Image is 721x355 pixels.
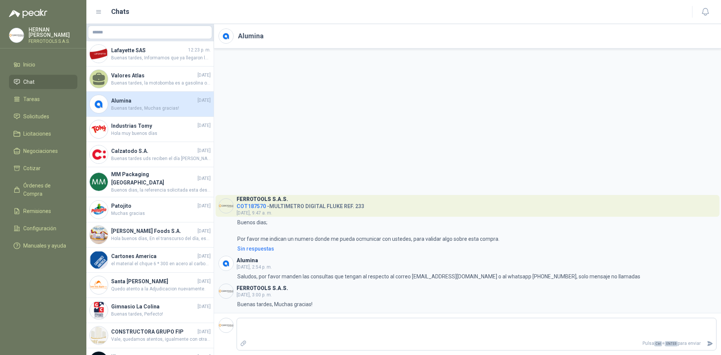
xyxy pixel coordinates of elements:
span: [DATE] [198,278,211,285]
img: Company Logo [90,276,108,294]
a: Tareas [9,92,77,106]
img: Company Logo [219,256,233,270]
img: Company Logo [90,145,108,163]
h4: Gimnasio La Colina [111,302,196,311]
img: Company Logo [90,95,108,113]
span: Hola buenos días, En el transcurso del día, estaremos realizando la entrega de la REM005320 [111,235,211,242]
span: [DATE] [198,147,211,154]
img: Company Logo [90,173,108,191]
span: Quedo atento a la Adjudicacion nuevamente. [111,286,211,293]
span: Chat [23,78,35,86]
img: Company Logo [9,28,24,42]
span: Ctrl [654,341,662,346]
span: Negociaciones [23,147,58,155]
a: Negociaciones [9,144,77,158]
a: Solicitudes [9,109,77,124]
h4: Santa [PERSON_NAME] [111,277,196,286]
h4: Cartones America [111,252,196,260]
label: Adjuntar archivos [237,337,250,350]
img: Company Logo [90,226,108,244]
a: Valores Atlas[DATE]Buenas tardes, la motobomba es a gasolina o diesel o electrica y que tipo de p... [86,66,214,92]
h3: Alumina [237,258,258,263]
p: FERROTOOLS S.A.S. [29,39,77,44]
span: [DATE] [198,303,211,310]
a: Company LogoPatojito[DATE]Muchas gracias [86,197,214,222]
span: [DATE], 3:00 p. m. [237,292,272,298]
span: Buenos dias, la referencia solicitada esta descontinuada. [111,187,211,194]
h4: Patojito [111,202,196,210]
h4: [PERSON_NAME] Foods S.A. [111,227,196,235]
p: HERNAN [PERSON_NAME] [29,27,77,38]
span: Manuales y ayuda [23,242,66,250]
h2: Alumina [238,31,264,41]
a: Company LogoMM Packaging [GEOGRAPHIC_DATA][DATE]Buenos dias, la referencia solicitada esta descon... [86,167,214,197]
span: [DATE] [198,228,211,235]
span: COT187570 [237,203,266,209]
span: [DATE], 2:54 p. m. [237,264,272,270]
span: [DATE] [198,122,211,129]
a: Remisiones [9,204,77,218]
span: Buenas tardes, Perfecto! [111,311,211,318]
img: Company Logo [90,45,108,63]
img: Company Logo [219,199,233,213]
span: Solicitudes [23,112,49,121]
span: el material el chque 6 * 300 en acero al carbon o acero inox. si es para un reemplazo por favor e... [111,260,211,267]
a: Órdenes de Compra [9,178,77,201]
h4: Alumina [111,97,196,105]
span: Órdenes de Compra [23,181,70,198]
img: Company Logo [219,284,233,298]
a: Configuración [9,221,77,236]
h4: Lafayette SAS [111,46,187,54]
h4: Calzatodo S.A. [111,147,196,155]
a: Company LogoGimnasio La Colina[DATE]Buenas tardes, Perfecto! [86,298,214,323]
a: Inicio [9,57,77,72]
a: Company LogoCONSTRUCTORA GRUPO FIP[DATE]Vale, quedamos atentos, igualmente con otras solicitudes ... [86,323,214,348]
a: Licitaciones [9,127,77,141]
span: Buenas tardes, la motobomba es a gasolina o diesel o electrica y que tipo de presion necesitan. [111,80,211,87]
img: Company Logo [90,251,108,269]
span: Hola muy buenos días [111,130,211,137]
p: Saludos, por favor manden las consultas que tengan al respecto al correo [EMAIL_ADDRESS][DOMAIN_N... [237,272,640,281]
a: Company Logo[PERSON_NAME] Foods S.A.[DATE]Hola buenos días, En el transcurso del día, estaremos r... [86,222,214,248]
a: Manuales y ayuda [9,239,77,253]
p: Pulsa + para enviar [250,337,704,350]
h4: MM Packaging [GEOGRAPHIC_DATA] [111,170,196,187]
h4: CONSTRUCTORA GRUPO FIP [111,328,196,336]
img: Company Logo [90,301,108,319]
span: Licitaciones [23,130,51,138]
span: [DATE] [198,253,211,260]
span: Remisiones [23,207,51,215]
img: Company Logo [90,201,108,219]
span: [DATE] [198,202,211,210]
span: [DATE] [198,72,211,79]
a: Company LogoCartones America[DATE]el material el chque 6 * 300 en acero al carbon o acero inox. s... [86,248,214,273]
img: Company Logo [90,120,108,138]
span: [DATE] [198,175,211,182]
a: Company LogoLafayette SAS12:23 p. m.Buenas tardes, Informamos que ya llegaron los microswitch con... [86,41,214,66]
img: Company Logo [219,29,233,43]
span: Tareas [23,95,40,103]
a: Company LogoAlumina[DATE]Buenas tardes, Muchas gracias! [86,92,214,117]
span: 12:23 p. m. [188,47,211,54]
h4: Industrias Tomy [111,122,196,130]
img: Company Logo [90,326,108,344]
p: Buenas tardes, Muchas gracias! [237,300,312,308]
p: Buenos dias; Por favor me indican un numero donde me pueda ocmunicar con ustedes, para validar al... [237,218,499,243]
a: Sin respuestas [236,245,716,253]
h3: FERROTOOLS S.A.S. [237,286,288,290]
img: Company Logo [219,318,233,332]
img: Logo peakr [9,9,47,18]
span: Vale, quedamos atentos, igualmente con otras solicitudes que realizamos a la marca logramos bloqu... [111,336,211,343]
a: Company LogoSanta [PERSON_NAME][DATE]Quedo atento a la Adjudicacion nuevamente. [86,273,214,298]
a: Company LogoCalzatodo S.A.[DATE]Buenas tardes uds reciben el día [PERSON_NAME][DATE] hasta las 5:... [86,142,214,167]
span: [DATE] [198,328,211,335]
span: Buenas tardes uds reciben el día [PERSON_NAME][DATE] hasta las 5: 30? [111,155,211,162]
h4: Valores Atlas [111,71,196,80]
div: Sin respuestas [237,245,274,253]
span: [DATE], 9:47 a. m. [237,210,272,216]
span: Cotizar [23,164,41,172]
h4: - MULTIMETRO DIGITAL FLUKE REF. 233 [237,201,364,208]
a: Cotizar [9,161,77,175]
span: ENTER [665,341,678,346]
h1: Chats [111,6,129,17]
